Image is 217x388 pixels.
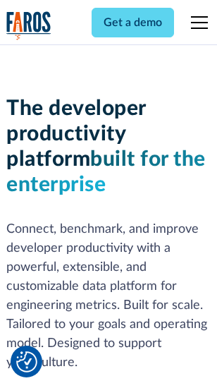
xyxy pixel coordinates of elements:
[6,96,211,198] h1: The developer productivity platform
[6,11,51,40] a: home
[16,351,37,372] img: Revisit consent button
[16,351,37,372] button: Cookie Settings
[6,149,206,195] span: built for the enterprise
[6,220,211,372] p: Connect, benchmark, and improve developer productivity with a powerful, extensible, and customiza...
[6,11,51,40] img: Logo of the analytics and reporting company Faros.
[182,6,211,40] div: menu
[92,8,174,37] a: Get a demo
